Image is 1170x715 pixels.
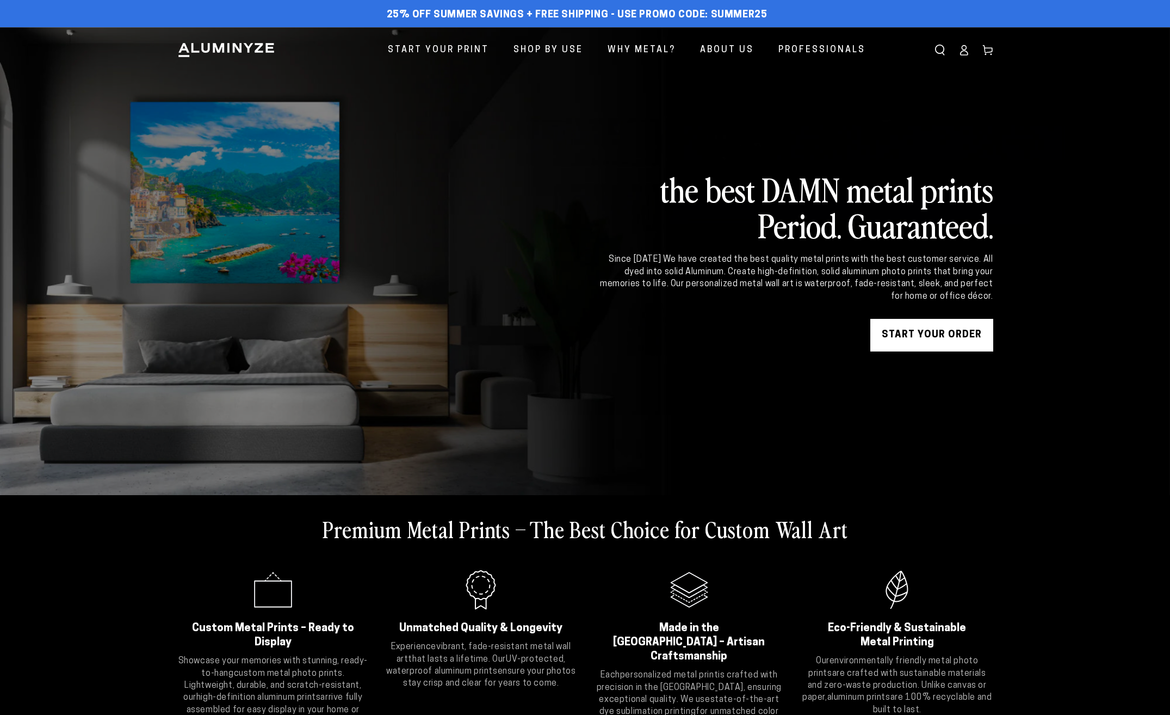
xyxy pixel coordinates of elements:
[387,9,767,21] span: 25% off Summer Savings + Free Shipping - Use Promo Code: SUMMER25
[505,36,591,65] a: Shop By Use
[808,657,978,677] strong: environmentally friendly metal photo prints
[870,319,993,352] a: START YOUR Order
[388,42,489,58] span: Start Your Print
[607,621,772,664] h2: Made in the [GEOGRAPHIC_DATA] – Artisan Craftsmanship
[177,42,275,58] img: Aluminyze
[700,42,754,58] span: About Us
[323,515,848,543] h2: Premium Metal Prints – The Best Choice for Custom Wall Art
[620,671,718,680] strong: personalized metal print
[380,36,497,65] a: Start Your Print
[191,621,356,650] h2: Custom Metal Prints – Ready to Display
[599,36,684,65] a: Why Metal?
[386,655,566,676] strong: UV-protected, waterproof aluminum prints
[778,42,865,58] span: Professionals
[928,38,952,62] summary: Search our site
[385,641,577,690] p: Experience that lasts a lifetime. Our ensure your photos stay crisp and clear for years to come.
[234,669,343,678] strong: custom metal photo prints
[399,621,564,636] h2: Unmatched Quality & Longevity
[196,693,321,702] strong: high-definition aluminum prints
[770,36,874,65] a: Professionals
[827,693,890,702] strong: aluminum prints
[692,36,762,65] a: About Us
[598,171,993,243] h2: the best DAMN metal prints Period. Guaranteed.
[608,42,676,58] span: Why Metal?
[815,621,980,650] h2: Eco-Friendly & Sustainable Metal Printing
[397,643,571,663] strong: vibrant, fade-resistant metal wall art
[598,254,993,303] div: Since [DATE] We have created the best quality metal prints with the best customer service. All dy...
[513,42,583,58] span: Shop By Use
